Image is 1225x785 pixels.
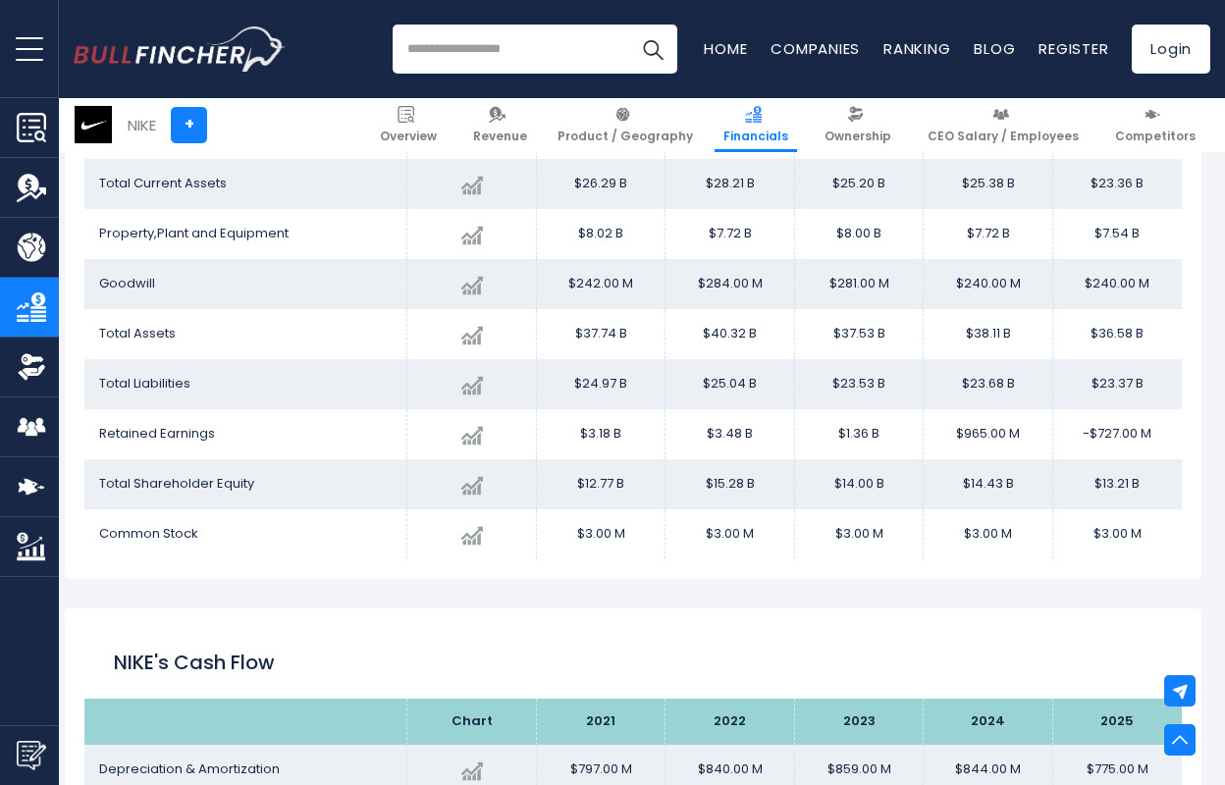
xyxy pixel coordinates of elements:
img: Ownership [17,352,46,382]
span: Total Assets [99,324,176,342]
td: $284.00 M [666,259,795,309]
h2: NIKE's Cash flow [114,648,1152,677]
a: Register [1039,38,1108,59]
a: Overview [371,98,446,152]
span: Total Shareholder Equity [99,474,254,493]
th: 2023 [794,699,924,745]
img: NKE logo [75,106,112,143]
td: $23.37 B [1052,359,1182,409]
a: Ranking [883,38,950,59]
td: $23.53 B [794,359,924,409]
span: Total Current Assets [99,174,227,192]
td: $3.00 M [1052,509,1182,559]
td: $8.02 B [536,209,666,259]
span: Common Stock [99,524,198,543]
td: $1.36 B [794,409,924,459]
span: Revenue [473,129,527,144]
a: Financials [715,98,797,152]
td: $242.00 M [536,259,666,309]
td: $13.21 B [1052,459,1182,509]
img: Bullfincher logo [74,26,286,72]
td: $38.11 B [924,309,1053,359]
span: Competitors [1115,129,1196,144]
td: $28.21 B [666,159,795,209]
td: $14.43 B [924,459,1053,509]
td: $23.36 B [1052,159,1182,209]
td: $3.00 M [536,509,666,559]
td: $240.00 M [924,259,1053,309]
td: $8.00 B [794,209,924,259]
td: $7.72 B [666,209,795,259]
span: Depreciation & Amortization [99,759,280,778]
td: -$727.00 M [1052,409,1182,459]
td: $25.20 B [794,159,924,209]
span: Financials [723,129,788,144]
span: Property,Plant and Equipment [99,224,289,242]
td: $3.00 M [794,509,924,559]
span: CEO Salary / Employees [928,129,1079,144]
span: Retained Earnings [99,424,215,443]
a: Login [1132,25,1210,74]
a: Competitors [1106,98,1204,152]
td: $24.97 B [536,359,666,409]
td: $3.00 M [666,509,795,559]
div: NIKE [128,114,156,136]
a: Ownership [816,98,900,152]
td: $3.00 M [924,509,1053,559]
a: Companies [771,38,860,59]
td: $3.48 B [666,409,795,459]
span: Ownership [825,129,891,144]
td: $37.74 B [536,309,666,359]
a: Blog [974,38,1015,59]
a: Go to homepage [74,26,285,72]
th: 2022 [666,699,795,745]
td: $37.53 B [794,309,924,359]
td: $7.54 B [1052,209,1182,259]
button: Search [628,25,677,74]
span: Total Liabilities [99,374,190,392]
td: $25.38 B [924,159,1053,209]
a: Home [704,38,747,59]
td: $7.72 B [924,209,1053,259]
td: $26.29 B [536,159,666,209]
span: Product / Geography [558,129,693,144]
th: Chart [407,699,537,745]
th: 2025 [1052,699,1182,745]
td: $281.00 M [794,259,924,309]
td: $40.32 B [666,309,795,359]
th: 2024 [924,699,1053,745]
td: $23.68 B [924,359,1053,409]
a: Product / Geography [549,98,702,152]
a: + [171,107,207,143]
td: $965.00 M [924,409,1053,459]
td: $36.58 B [1052,309,1182,359]
td: $12.77 B [536,459,666,509]
td: $15.28 B [666,459,795,509]
td: $240.00 M [1052,259,1182,309]
a: Revenue [464,98,536,152]
a: CEO Salary / Employees [919,98,1088,152]
td: $25.04 B [666,359,795,409]
td: $3.18 B [536,409,666,459]
td: $14.00 B [794,459,924,509]
th: 2021 [536,699,666,745]
span: Goodwill [99,274,155,292]
span: Overview [380,129,437,144]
